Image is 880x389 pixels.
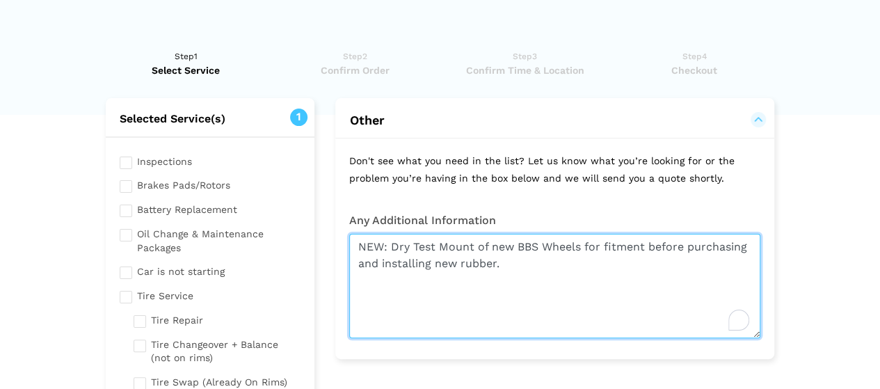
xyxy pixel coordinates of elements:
a: Step2 [275,49,435,77]
a: Step4 [614,49,775,77]
span: Select Service [106,63,266,77]
h2: Selected Service(s) [106,112,315,126]
span: Confirm Order [275,63,435,77]
span: Checkout [614,63,775,77]
span: Confirm Time & Location [445,63,605,77]
p: Don't see what you need in the list? Let us know what you’re looking for or the problem you’re ha... [335,138,774,200]
button: Other [349,112,760,129]
a: Step1 [106,49,266,77]
a: Step3 [445,49,605,77]
span: 1 [290,109,307,126]
h3: Any Additional Information [349,214,760,227]
textarea: To enrich screen reader interactions, please activate Accessibility in Grammarly extension settings [349,234,760,338]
